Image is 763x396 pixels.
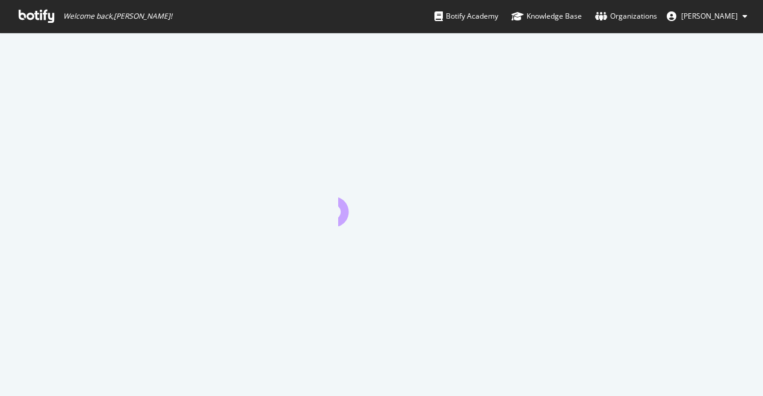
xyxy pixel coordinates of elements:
div: Organizations [595,10,657,22]
div: Botify Academy [434,10,498,22]
div: animation [338,183,425,226]
span: Welcome back, [PERSON_NAME] ! [63,11,172,21]
span: Nick Schurk [681,11,738,21]
button: [PERSON_NAME] [657,7,757,26]
div: Knowledge Base [511,10,582,22]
